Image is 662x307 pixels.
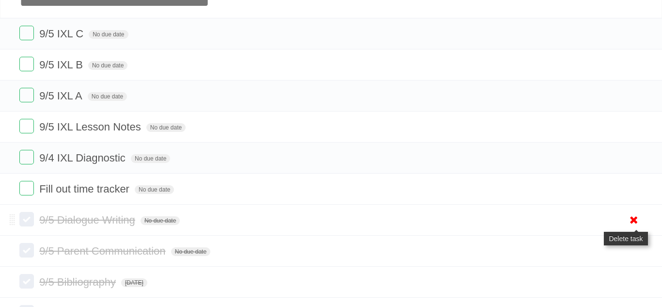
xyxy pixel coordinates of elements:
[19,181,34,195] label: Done
[39,276,118,288] span: 9/5 Bibliography
[19,57,34,71] label: Done
[19,26,34,40] label: Done
[39,183,132,195] span: Fill out time tracker
[121,278,147,287] span: [DATE]
[39,152,128,164] span: 9/4 IXL Diagnostic
[171,247,210,256] span: No due date
[88,92,127,101] span: No due date
[141,216,180,225] span: No due date
[19,212,34,226] label: Done
[19,243,34,258] label: Done
[19,274,34,289] label: Done
[135,185,174,194] span: No due date
[89,30,128,39] span: No due date
[131,154,170,163] span: No due date
[39,121,143,133] span: 9/5 IXL Lesson Notes
[19,119,34,133] label: Done
[39,59,85,71] span: 9/5 IXL B
[39,214,138,226] span: 9/5 Dialogue Writing
[39,28,86,40] span: 9/5 IXL C
[88,61,127,70] span: No due date
[19,150,34,164] label: Done
[39,245,168,257] span: 9/5 Parent Communication
[146,123,186,132] span: No due date
[19,88,34,102] label: Done
[39,90,84,102] span: 9/5 IXL A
